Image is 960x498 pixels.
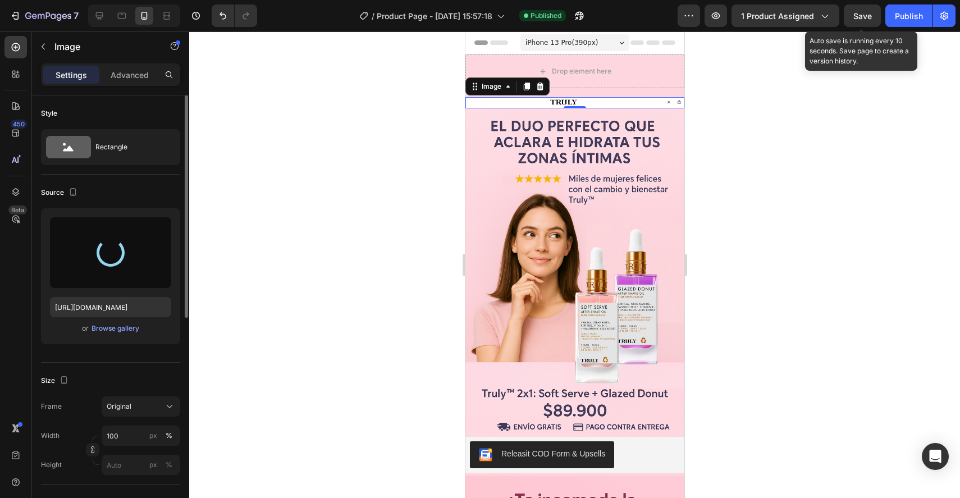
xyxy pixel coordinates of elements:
div: px [149,460,157,470]
div: Undo/Redo [212,4,257,27]
div: Open Intercom Messenger [922,443,949,470]
span: Product Page - [DATE] 15:57:18 [377,10,492,22]
p: Settings [56,69,87,81]
span: Published [531,11,561,21]
span: Original [107,401,131,412]
input: https://example.com/image.jpg [50,297,171,317]
button: % [147,429,160,442]
div: Rectangle [95,134,164,160]
button: Browse gallery [91,323,140,334]
span: Save [853,11,872,21]
span: / [372,10,374,22]
div: Publish [895,10,923,22]
button: px [162,429,176,442]
div: px [149,431,157,441]
div: Browse gallery [92,323,139,333]
div: Size [41,373,71,389]
button: Save [844,4,881,27]
button: px [162,458,176,472]
button: Original [102,396,180,417]
iframe: Design area [465,31,684,498]
p: Image [54,40,150,53]
span: 1 product assigned [741,10,814,22]
div: Source [41,185,80,200]
div: % [166,460,172,470]
input: px% [102,455,180,475]
label: Width [41,431,60,441]
div: 450 [11,120,27,129]
div: Beta [8,205,27,214]
div: % [166,431,172,441]
span: or [82,322,89,335]
input: px% [102,426,180,446]
label: Frame [41,401,62,412]
button: 1 product assigned [732,4,839,27]
p: Advanced [111,69,149,81]
div: Style [41,108,57,118]
p: 7 [74,9,79,22]
button: Publish [885,4,932,27]
button: 7 [4,4,84,27]
label: Height [41,460,62,470]
button: % [147,458,160,472]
